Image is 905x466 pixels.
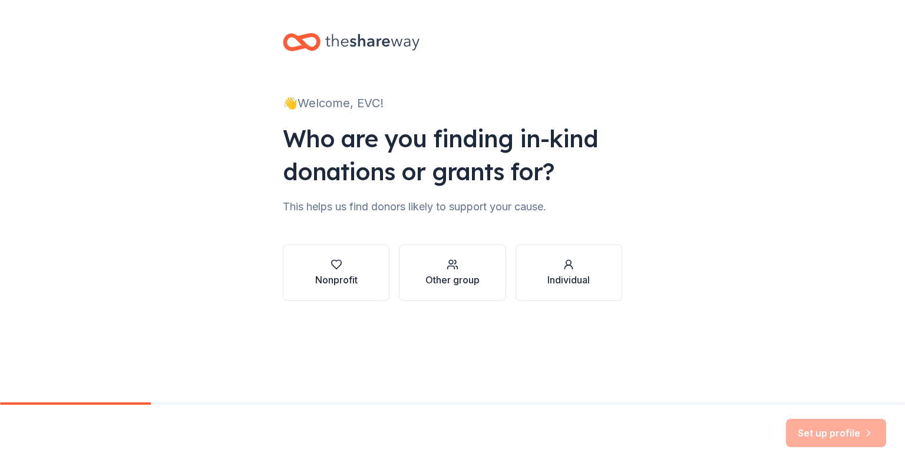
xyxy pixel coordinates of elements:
[399,244,506,301] button: Other group
[516,244,622,301] button: Individual
[283,94,622,113] div: 👋 Welcome, EVC!
[547,273,590,287] div: Individual
[315,273,358,287] div: Nonprofit
[283,244,389,301] button: Nonprofit
[425,273,480,287] div: Other group
[283,197,622,216] div: This helps us find donors likely to support your cause.
[283,122,622,188] div: Who are you finding in-kind donations or grants for?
